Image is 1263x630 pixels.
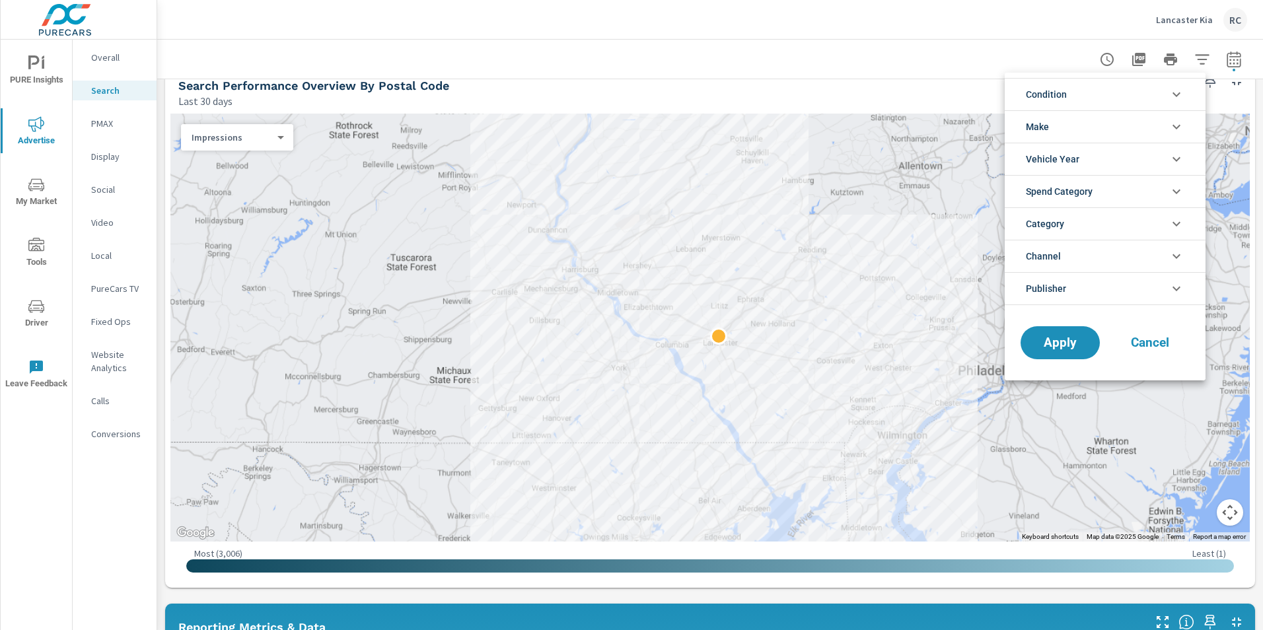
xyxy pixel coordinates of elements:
[1026,208,1064,240] span: Category
[1026,111,1049,143] span: Make
[1034,337,1087,349] span: Apply
[1110,326,1190,359] button: Cancel
[1005,73,1206,310] ul: filter options
[1026,273,1066,304] span: Publisher
[1026,79,1067,110] span: Condition
[1026,143,1079,175] span: Vehicle Year
[1026,176,1093,207] span: Spend Category
[1026,240,1061,272] span: Channel
[1021,326,1100,359] button: Apply
[1124,337,1176,349] span: Cancel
